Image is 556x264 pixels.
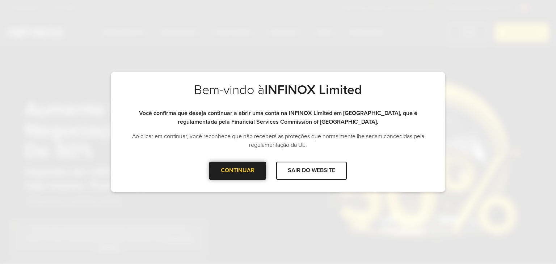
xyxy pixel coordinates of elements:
strong: INFINOX Limited [265,82,362,98]
p: Ao clicar em continuar, você reconhece que não receberá as proteções que normalmente lhe seriam c... [125,132,431,149]
h2: Bem-vindo à [125,82,431,109]
div: SAIR DO WEBSITE [276,162,347,179]
div: CONTINUAR [209,162,266,179]
strong: Você confirma que deseja continuar a abrir uma conta na INFINOX Limited em [GEOGRAPHIC_DATA], que... [139,110,417,125]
